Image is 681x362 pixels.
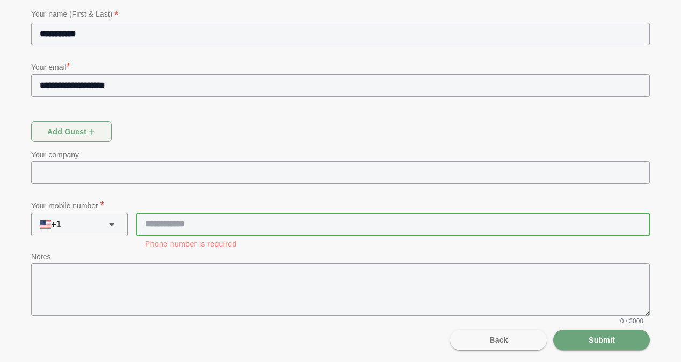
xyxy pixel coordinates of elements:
p: Your name (First & Last) [31,8,650,23]
span: Back [489,330,508,350]
button: Submit [553,330,650,350]
span: Add guest [47,121,97,142]
p: Your mobile number [31,198,650,213]
p: Your email [31,59,650,74]
p: Your company [31,148,650,161]
span: 0 / 2000 [620,317,643,325]
span: Submit [588,330,615,350]
button: Add guest [31,121,112,142]
p: Notes [31,250,650,263]
button: Back [450,330,547,350]
div: Phone number is required [145,241,641,247]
